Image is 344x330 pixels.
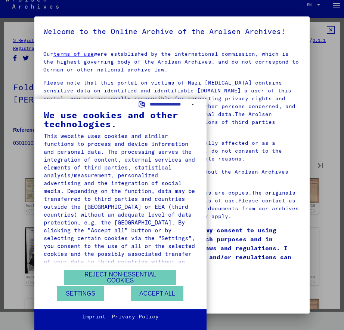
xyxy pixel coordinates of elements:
button: Settings [57,286,104,301]
div: This website uses cookies and similar functions to process end device information and personal da... [44,132,197,274]
button: Accept all [131,286,183,301]
a: Privacy Policy [112,313,159,321]
div: We use cookies and other technologies. [44,110,197,128]
button: Reject non-essential cookies [64,270,176,285]
a: Imprint [82,313,106,321]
